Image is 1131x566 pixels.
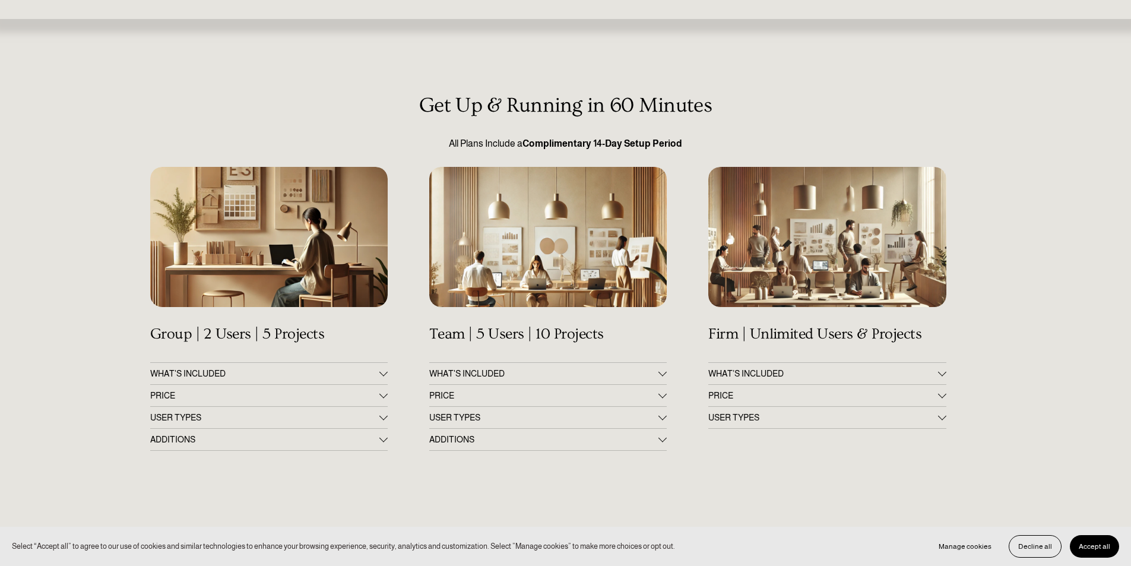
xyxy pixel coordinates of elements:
button: PRICE [150,385,388,406]
button: USER TYPES [429,407,667,428]
button: ADDITIONS [429,429,667,450]
span: PRICE [429,391,658,400]
span: USER TYPES [429,413,658,422]
h4: Team | 5 Users | 10 Projects [429,325,667,343]
button: Manage cookies [930,535,1000,558]
span: Decline all [1018,542,1052,551]
h4: Group | 2 Users | 5 Projects [150,325,388,343]
button: ADDITIONS [150,429,388,450]
span: WHAT'S INCLUDED [150,369,379,378]
button: WHAT'S INCLUDED [429,363,667,384]
h3: Get Up & Running in 60 Minutes [150,94,981,118]
button: Decline all [1009,535,1062,558]
span: WHAT’S INCLUDED [708,369,937,378]
span: PRICE [150,391,379,400]
span: WHAT'S INCLUDED [429,369,658,378]
span: ADDITIONS [429,435,658,444]
h4: Firm | Unlimited Users & Projects [708,325,946,343]
span: ADDITIONS [150,435,379,444]
p: All Plans Include a [150,137,981,151]
button: Accept all [1070,535,1119,558]
span: Manage cookies [939,542,991,551]
span: PRICE [708,391,937,400]
button: WHAT'S INCLUDED [150,363,388,384]
button: PRICE [708,385,946,406]
button: WHAT’S INCLUDED [708,363,946,384]
span: Accept all [1079,542,1110,551]
button: USER TYPES [150,407,388,428]
span: USER TYPES [150,413,379,422]
span: USER TYPES [708,413,937,422]
strong: Complimentary 14-Day Setup Period [522,138,682,148]
p: Select “Accept all” to agree to our use of cookies and similar technologies to enhance your brows... [12,540,675,552]
button: PRICE [429,385,667,406]
button: USER TYPES [708,407,946,428]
